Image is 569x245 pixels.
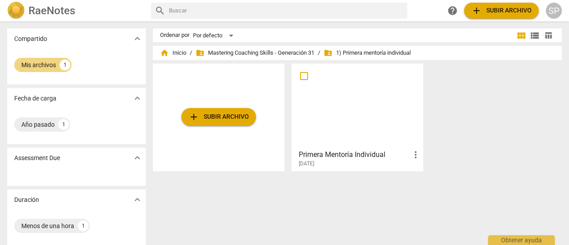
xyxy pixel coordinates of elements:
div: Menos de una hora [21,221,74,230]
span: view_module [516,30,527,41]
a: LogoRaeNotes [7,2,144,20]
h3: Primera Mentoría Individual [299,149,410,160]
span: search [155,5,165,16]
button: SP [546,3,562,19]
span: add [188,112,199,122]
p: Fecha de carga [14,94,56,103]
p: Compartido [14,34,47,44]
span: Subir archivo [188,112,249,122]
div: Obtener ayuda [488,235,555,245]
span: help [447,5,458,16]
p: Assessment Due [14,153,60,163]
span: Inicio [160,48,186,57]
button: Lista [528,29,541,42]
span: 1) Primera mentoría individual [324,48,411,57]
div: 1 [78,221,88,231]
div: Ordenar por [160,32,189,39]
div: Año pasado [21,120,55,129]
button: Mostrar más [131,32,144,45]
span: / [190,50,192,56]
div: Por defecto [193,28,236,43]
button: Mostrar más [131,92,144,105]
span: expand_more [132,33,143,44]
button: Subir [464,3,539,19]
span: view_list [529,30,540,41]
span: [DATE] [299,160,314,168]
span: / [318,50,320,56]
div: 1 [58,119,69,130]
span: folder_shared [196,48,204,57]
button: Cuadrícula [515,29,528,42]
div: Mis archivos [21,60,56,69]
span: Subir archivo [471,5,532,16]
img: Logo [7,2,25,20]
a: Obtener ayuda [445,3,461,19]
div: 1 [60,60,70,70]
span: Mastering Coaching Skills - Generación 31 [196,48,314,57]
button: Tabla [541,29,555,42]
h2: RaeNotes [28,4,75,17]
button: Subir [181,108,256,126]
button: Mostrar más [131,193,144,206]
span: expand_more [132,153,143,163]
a: Primera Mentoría Individual[DATE] [295,67,420,167]
span: add [471,5,482,16]
span: table_chart [544,31,553,40]
span: folder_shared [324,48,333,57]
span: home [160,48,169,57]
p: Duración [14,195,39,205]
input: Buscar [169,4,404,18]
span: more_vert [410,149,421,160]
span: expand_more [132,93,143,104]
span: expand_more [132,194,143,205]
button: Mostrar más [131,151,144,165]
